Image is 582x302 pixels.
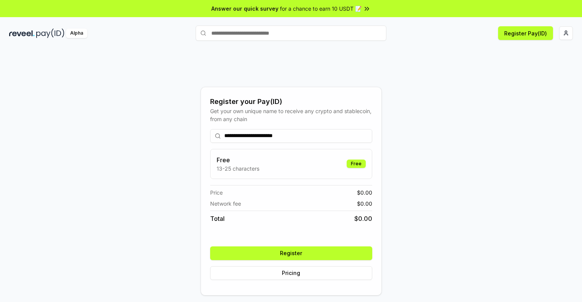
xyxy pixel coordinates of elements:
[210,266,372,280] button: Pricing
[210,200,241,208] span: Network fee
[217,165,259,173] p: 13-25 characters
[9,29,35,38] img: reveel_dark
[210,189,223,197] span: Price
[498,26,553,40] button: Register Pay(ID)
[36,29,64,38] img: pay_id
[211,5,278,13] span: Answer our quick survey
[217,155,259,165] h3: Free
[354,214,372,223] span: $ 0.00
[210,96,372,107] div: Register your Pay(ID)
[210,107,372,123] div: Get your own unique name to receive any crypto and stablecoin, from any chain
[66,29,87,38] div: Alpha
[210,214,225,223] span: Total
[210,246,372,260] button: Register
[357,189,372,197] span: $ 0.00
[357,200,372,208] span: $ 0.00
[347,160,366,168] div: Free
[280,5,362,13] span: for a chance to earn 10 USDT 📝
